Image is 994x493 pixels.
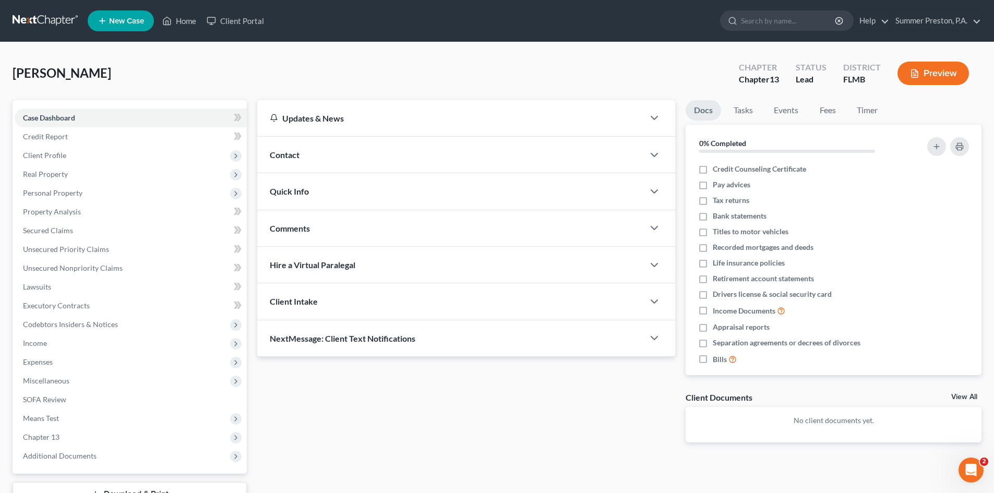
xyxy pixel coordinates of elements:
[109,17,144,25] span: New Case
[713,258,785,268] span: Life insurance policies
[23,301,90,310] span: Executory Contracts
[686,392,752,403] div: Client Documents
[23,282,51,291] span: Lawsuits
[23,188,82,197] span: Personal Property
[15,296,247,315] a: Executory Contracts
[201,11,269,30] a: Client Portal
[270,260,355,270] span: Hire a Virtual Paralegal
[15,390,247,409] a: SOFA Review
[739,74,779,86] div: Chapter
[23,432,59,441] span: Chapter 13
[23,226,73,235] span: Secured Claims
[770,74,779,84] span: 13
[741,11,836,30] input: Search by name...
[694,415,973,426] p: No client documents yet.
[713,338,860,348] span: Separation agreements or decrees of divorces
[725,100,761,121] a: Tasks
[890,11,981,30] a: Summer Preston, P.A.
[713,322,770,332] span: Appraisal reports
[811,100,844,121] a: Fees
[15,259,247,278] a: Unsecured Nonpriority Claims
[959,458,984,483] iframe: Intercom live chat
[270,333,415,343] span: NextMessage: Client Text Notifications
[796,74,827,86] div: Lead
[713,306,775,316] span: Income Documents
[713,226,788,237] span: Titles to motor vehicles
[23,263,123,272] span: Unsecured Nonpriority Claims
[713,211,767,221] span: Bank statements
[951,393,977,401] a: View All
[270,150,300,160] span: Contact
[713,354,727,365] span: Bills
[23,320,118,329] span: Codebtors Insiders & Notices
[15,109,247,127] a: Case Dashboard
[157,11,201,30] a: Home
[270,186,309,196] span: Quick Info
[23,339,47,347] span: Income
[23,395,66,404] span: SOFA Review
[848,100,886,121] a: Timer
[23,151,66,160] span: Client Profile
[15,278,247,296] a: Lawsuits
[270,113,631,124] div: Updates & News
[23,451,97,460] span: Additional Documents
[897,62,969,85] button: Preview
[23,376,69,385] span: Miscellaneous
[686,100,721,121] a: Docs
[699,139,746,148] strong: 0% Completed
[980,458,988,466] span: 2
[15,221,247,240] a: Secured Claims
[843,74,881,86] div: FLMB
[796,62,827,74] div: Status
[765,100,807,121] a: Events
[23,113,75,122] span: Case Dashboard
[713,164,806,174] span: Credit Counseling Certificate
[23,170,68,178] span: Real Property
[713,289,832,299] span: Drivers license & social security card
[15,202,247,221] a: Property Analysis
[23,132,68,141] span: Credit Report
[713,273,814,284] span: Retirement account statements
[713,195,749,206] span: Tax returns
[13,65,111,80] span: [PERSON_NAME]
[713,179,750,190] span: Pay advices
[854,11,889,30] a: Help
[23,414,59,423] span: Means Test
[23,245,109,254] span: Unsecured Priority Claims
[15,127,247,146] a: Credit Report
[713,242,813,252] span: Recorded mortgages and deeds
[23,207,81,216] span: Property Analysis
[739,62,779,74] div: Chapter
[15,240,247,259] a: Unsecured Priority Claims
[270,223,310,233] span: Comments
[843,62,881,74] div: District
[270,296,318,306] span: Client Intake
[23,357,53,366] span: Expenses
